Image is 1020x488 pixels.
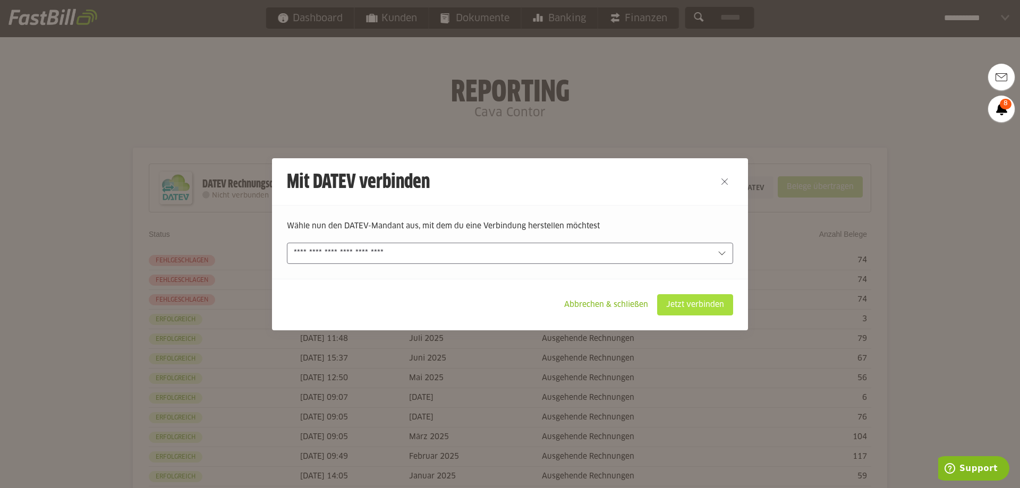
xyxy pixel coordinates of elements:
p: Wähle nun den DATEV-Mandant aus, mit dem du eine Verbindung herstellen möchtest [287,220,733,232]
a: 8 [988,96,1015,122]
iframe: Öffnet ein Widget, in dem Sie weitere Informationen finden [938,456,1009,483]
sl-button: Abbrechen & schließen [555,294,657,315]
span: 8 [1000,99,1011,109]
sl-button: Jetzt verbinden [657,294,733,315]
